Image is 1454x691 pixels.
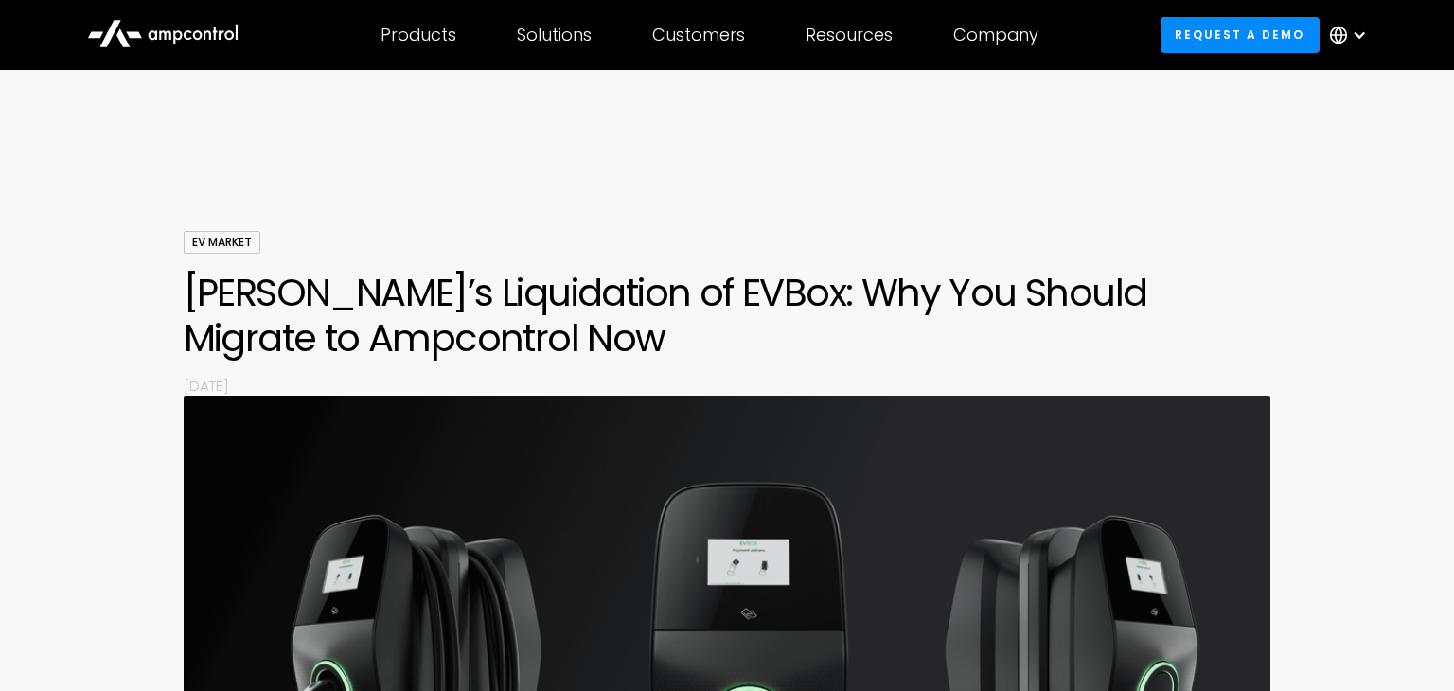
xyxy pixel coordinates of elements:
[184,270,1271,361] h1: [PERSON_NAME]’s Liquidation of EVBox: Why You Should Migrate to Ampcontrol Now
[517,25,592,45] div: Solutions
[381,25,456,45] div: Products
[806,25,893,45] div: Resources
[652,25,745,45] div: Customers
[184,376,1271,396] p: [DATE]
[184,231,260,254] div: EV Market
[953,25,1038,45] div: Company
[1161,17,1320,52] a: Request a demo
